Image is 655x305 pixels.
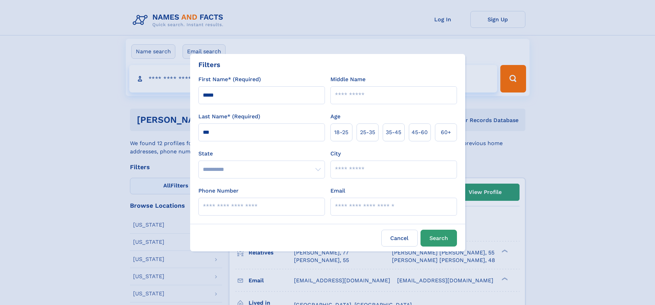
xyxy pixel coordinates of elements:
label: First Name* (Required) [198,75,261,84]
span: 25‑35 [360,128,375,137]
label: City [330,150,341,158]
div: Filters [198,59,220,70]
label: State [198,150,325,158]
label: Cancel [381,230,418,247]
label: Email [330,187,345,195]
span: 60+ [441,128,451,137]
span: 45‑60 [412,128,428,137]
span: 35‑45 [386,128,401,137]
label: Age [330,112,340,121]
label: Last Name* (Required) [198,112,260,121]
span: 18‑25 [334,128,348,137]
label: Middle Name [330,75,365,84]
button: Search [421,230,457,247]
label: Phone Number [198,187,239,195]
